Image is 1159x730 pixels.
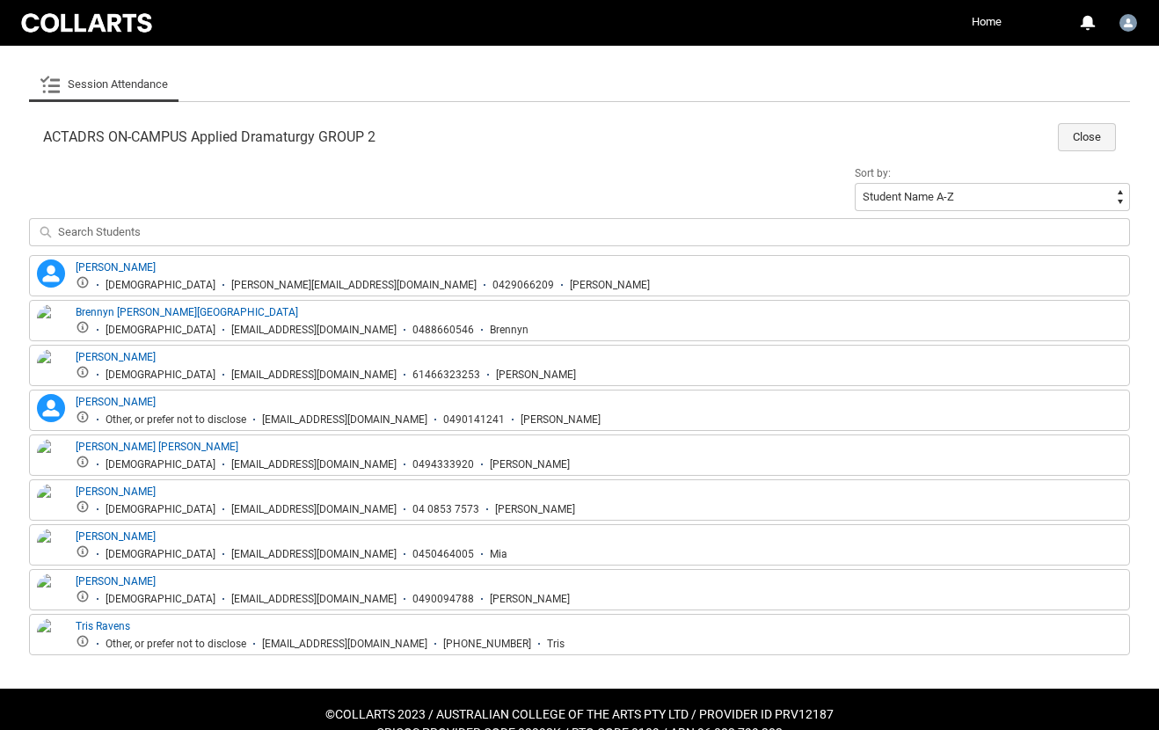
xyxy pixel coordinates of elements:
[231,279,477,292] div: [PERSON_NAME][EMAIL_ADDRESS][DOMAIN_NAME]
[76,351,156,363] a: [PERSON_NAME]
[490,548,507,561] div: Mia
[412,369,480,382] div: 61466323253
[37,529,65,567] img: Mia Drummond
[496,369,576,382] div: [PERSON_NAME]
[29,67,179,102] li: Session Attendance
[106,413,246,427] div: Other, or prefer not to disclose
[521,413,601,427] div: [PERSON_NAME]
[495,503,575,516] div: [PERSON_NAME]
[490,593,570,606] div: [PERSON_NAME]
[37,484,65,522] img: Laura Henderson
[76,306,298,318] a: Brennyn [PERSON_NAME][GEOGRAPHIC_DATA]
[106,458,215,471] div: [DEMOGRAPHIC_DATA]
[1115,7,1141,35] button: User Profile Mary.Sassman
[490,458,570,471] div: [PERSON_NAME]
[855,167,891,179] span: Sort by:
[29,218,1130,246] input: Search Students
[106,279,215,292] div: [DEMOGRAPHIC_DATA]
[547,638,565,651] div: Tris
[443,413,505,427] div: 0490141241
[37,573,65,612] img: Taylor Camilleri
[412,593,474,606] div: 0490094788
[37,618,65,657] img: Tris Ravens
[106,503,215,516] div: [DEMOGRAPHIC_DATA]
[40,67,168,102] a: Session Attendance
[37,394,65,422] lightning-icon: Edward Irvine
[490,324,528,337] div: Brennyn
[231,369,397,382] div: [EMAIL_ADDRESS][DOMAIN_NAME]
[106,548,215,561] div: [DEMOGRAPHIC_DATA]
[412,548,474,561] div: 0450464005
[76,530,156,543] a: [PERSON_NAME]
[231,548,397,561] div: [EMAIL_ADDRESS][DOMAIN_NAME]
[76,261,156,274] a: [PERSON_NAME]
[106,638,246,651] div: Other, or prefer not to disclose
[231,503,397,516] div: [EMAIL_ADDRESS][DOMAIN_NAME]
[412,458,474,471] div: 0494333920
[231,458,397,471] div: [EMAIL_ADDRESS][DOMAIN_NAME]
[1119,14,1137,32] img: Mary.Sassman
[231,324,397,337] div: [EMAIL_ADDRESS][DOMAIN_NAME]
[443,638,531,651] div: [PHONE_NUMBER]
[412,503,479,516] div: 04 0853 7573
[76,485,156,498] a: [PERSON_NAME]
[76,575,156,588] a: [PERSON_NAME]
[231,593,397,606] div: [EMAIL_ADDRESS][DOMAIN_NAME]
[106,324,215,337] div: [DEMOGRAPHIC_DATA]
[76,441,238,453] a: [PERSON_NAME] [PERSON_NAME]
[37,304,65,355] img: Brennyn Ingvorsen-Lamborn
[43,128,375,146] span: ACTADRS ON-CAMPUS Applied Dramaturgy GROUP 2
[37,439,65,490] img: Harrison James Rowe
[106,369,215,382] div: [DEMOGRAPHIC_DATA]
[37,349,65,388] img: Dylan Mackay
[262,638,427,651] div: [EMAIL_ADDRESS][DOMAIN_NAME]
[262,413,427,427] div: [EMAIL_ADDRESS][DOMAIN_NAME]
[106,593,215,606] div: [DEMOGRAPHIC_DATA]
[570,279,650,292] div: [PERSON_NAME]
[967,9,1006,35] a: Home
[76,620,130,632] a: Tris Ravens
[1058,123,1116,151] button: Close
[492,279,554,292] div: 0429066209
[37,259,65,288] lightning-icon: Andrew Bell
[76,396,156,408] a: [PERSON_NAME]
[412,324,474,337] div: 0488660546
